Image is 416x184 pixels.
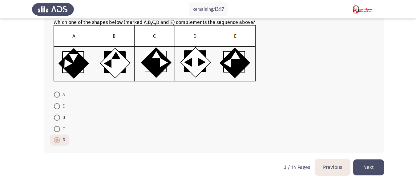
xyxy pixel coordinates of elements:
span: E [60,103,65,110]
img: Assess Talent Management logo [32,1,74,18]
img: MjczODY4ZGYtY2NhZC00NzE3LWIzOWEtMDg2N2M2YTk0Njc0MTY3Njk3ODA2OTU5NA==.png [54,25,256,82]
span: D [60,136,65,144]
span: 13:17 [214,6,224,12]
span: A [60,91,65,98]
p: 3 / 14 Pages [284,164,310,170]
button: load previous page [315,159,350,175]
span: B [60,114,65,121]
img: Assessment logo of MIC - BA Focus 6 Module Assessment (EN/AR) - Tue Feb 21 [342,1,384,18]
button: load next page [353,159,384,175]
span: C [60,125,65,133]
p: Remaining: [192,6,224,13]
